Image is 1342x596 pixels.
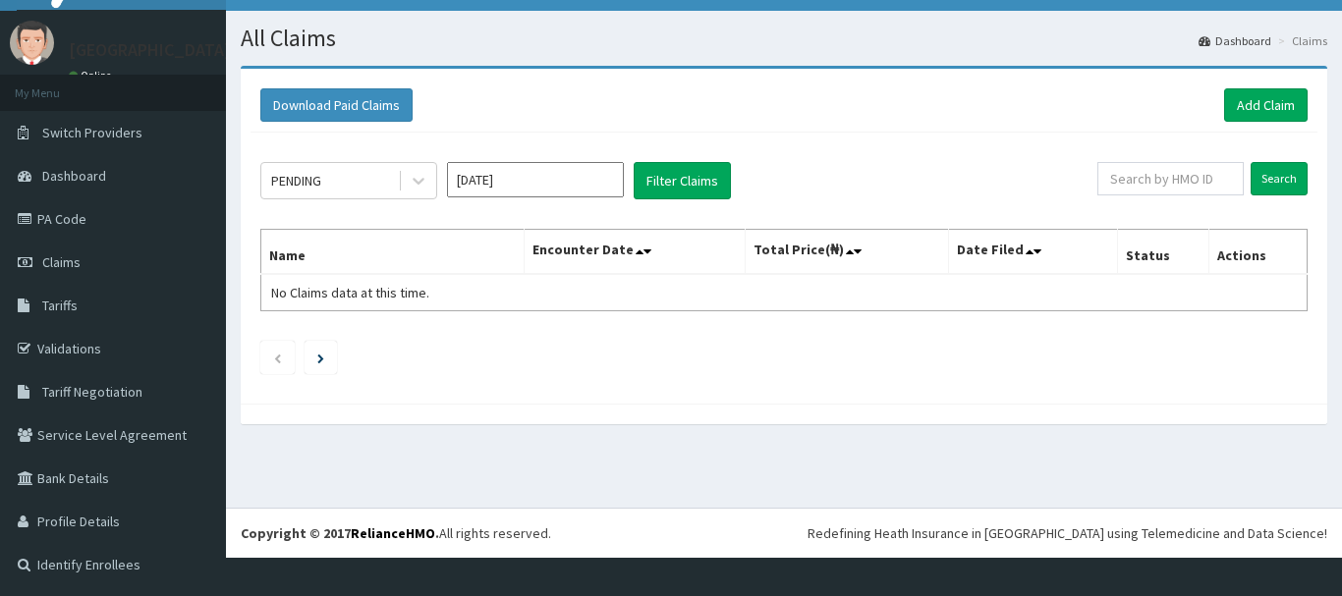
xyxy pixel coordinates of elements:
p: [GEOGRAPHIC_DATA] [69,41,231,59]
img: User Image [10,21,54,65]
h1: All Claims [241,26,1327,51]
span: Tariffs [42,297,78,314]
span: Tariff Negotiation [42,383,142,401]
a: Add Claim [1224,88,1308,122]
th: Date Filed [949,230,1118,275]
input: Search by HMO ID [1097,162,1244,195]
th: Status [1118,230,1209,275]
th: Actions [1208,230,1307,275]
a: Previous page [273,349,282,366]
span: Dashboard [42,167,106,185]
a: Online [69,69,116,82]
span: Claims [42,253,81,271]
th: Name [261,230,525,275]
span: No Claims data at this time. [271,284,429,301]
input: Select Month and Year [447,162,624,197]
a: RelianceHMO [351,524,435,542]
th: Encounter Date [525,230,745,275]
li: Claims [1273,32,1327,49]
th: Total Price(₦) [745,230,949,275]
strong: Copyright © 2017 . [241,524,439,542]
a: Dashboard [1199,32,1271,49]
div: Redefining Heath Insurance in [GEOGRAPHIC_DATA] using Telemedicine and Data Science! [808,523,1327,543]
div: PENDING [271,171,321,190]
footer: All rights reserved. [226,508,1342,558]
a: Next page [317,349,324,366]
button: Download Paid Claims [260,88,413,122]
input: Search [1251,162,1308,195]
span: Switch Providers [42,124,142,141]
button: Filter Claims [634,162,731,199]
